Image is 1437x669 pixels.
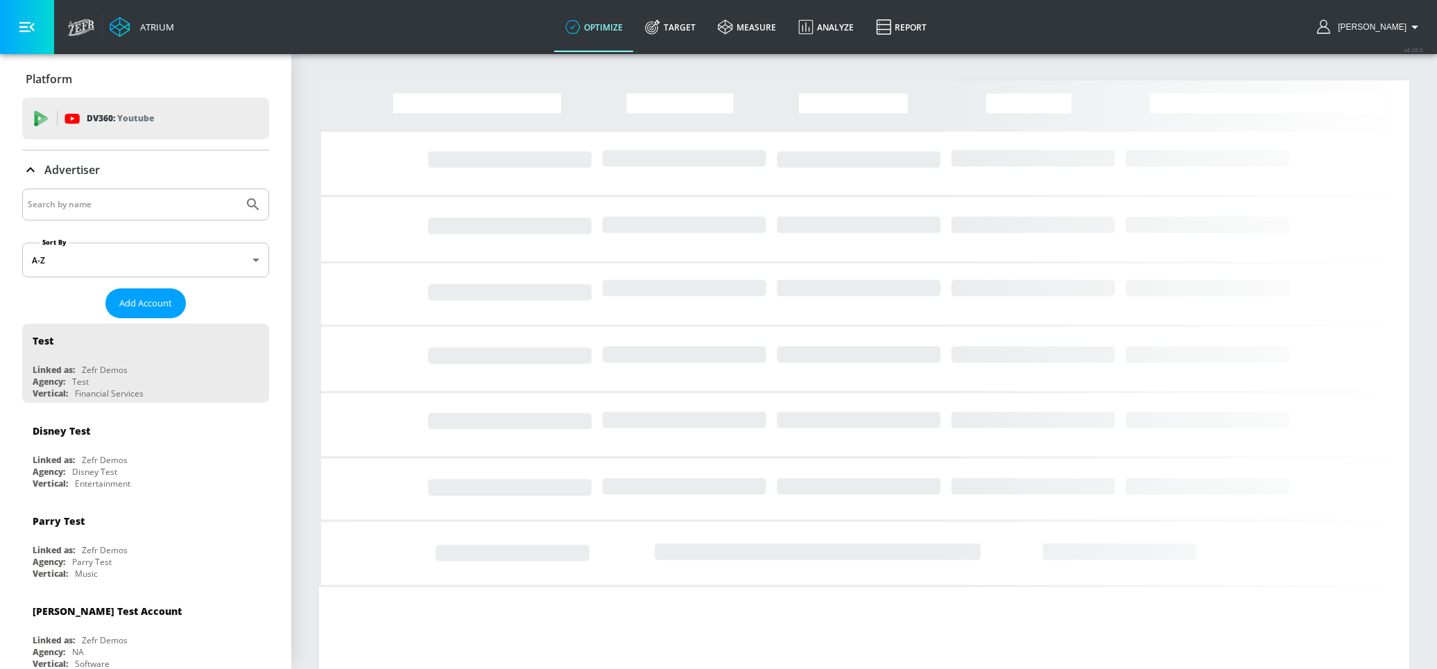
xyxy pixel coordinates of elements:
[72,646,84,658] div: NA
[75,478,130,489] div: Entertainment
[87,111,154,126] p: DV360:
[22,243,269,277] div: A-Z
[33,454,75,466] div: Linked as:
[75,388,144,399] div: Financial Services
[634,2,707,52] a: Target
[865,2,938,52] a: Report
[75,568,98,580] div: Music
[26,71,72,87] p: Platform
[72,376,89,388] div: Test
[117,111,154,125] p: Youtube
[33,544,75,556] div: Linked as:
[82,364,128,376] div: Zefr Demos
[33,388,68,399] div: Vertical:
[33,424,90,437] div: Disney Test
[33,634,75,646] div: Linked as:
[22,150,269,189] div: Advertiser
[82,544,128,556] div: Zefr Demos
[33,466,65,478] div: Agency:
[22,414,269,493] div: Disney TestLinked as:Zefr DemosAgency:Disney TestVertical:Entertainment
[22,324,269,403] div: TestLinked as:Zefr DemosAgency:TestVertical:Financial Services
[33,568,68,580] div: Vertical:
[33,514,85,528] div: Parry Test
[1332,22,1406,32] span: login as: justin.nim@zefr.com
[33,556,65,568] div: Agency:
[33,334,53,347] div: Test
[28,196,238,214] input: Search by name
[33,605,182,618] div: [PERSON_NAME] Test Account
[22,98,269,139] div: DV360: Youtube
[72,466,117,478] div: Disney Test
[110,17,174,37] a: Atrium
[33,646,65,658] div: Agency:
[1404,46,1423,53] span: v 4.28.0
[135,21,174,33] div: Atrium
[33,478,68,489] div: Vertical:
[22,504,269,583] div: Parry TestLinked as:Zefr DemosAgency:Parry TestVertical:Music
[119,295,172,311] span: Add Account
[105,288,186,318] button: Add Account
[33,376,65,388] div: Agency:
[44,162,100,177] p: Advertiser
[787,2,865,52] a: Analyze
[72,556,112,568] div: Parry Test
[1317,19,1423,35] button: [PERSON_NAME]
[22,60,269,98] div: Platform
[554,2,634,52] a: optimize
[33,364,75,376] div: Linked as:
[82,454,128,466] div: Zefr Demos
[40,238,69,247] label: Sort By
[707,2,787,52] a: measure
[82,634,128,646] div: Zefr Demos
